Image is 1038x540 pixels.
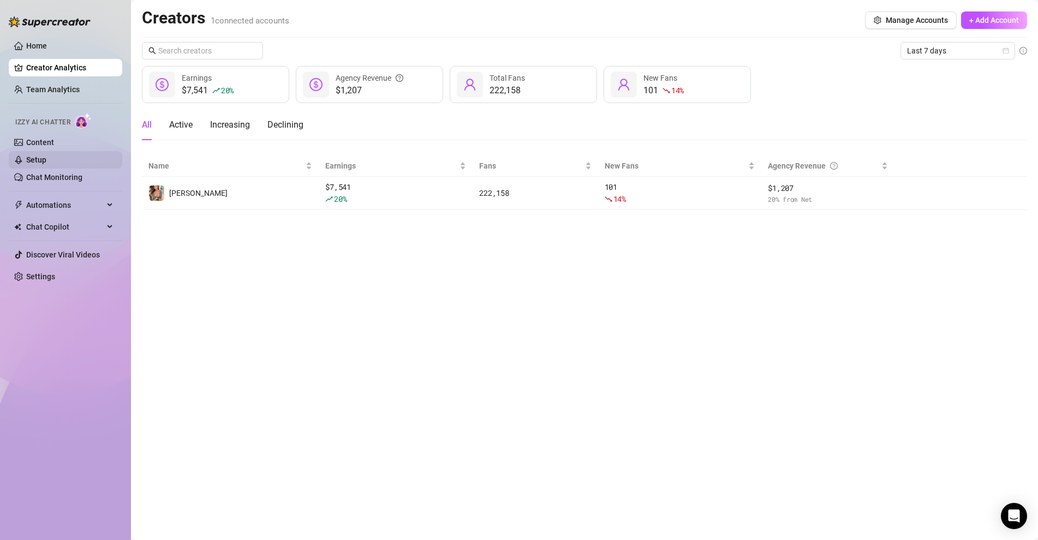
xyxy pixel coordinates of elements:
span: dollar-circle [156,78,169,91]
span: Fans [479,160,582,172]
div: Open Intercom Messenger [1001,503,1027,529]
th: Name [142,155,319,177]
span: 20 % from Net [768,194,887,205]
span: 1 connected accounts [211,16,289,26]
button: + Add Account [961,11,1027,29]
div: Declining [267,118,303,131]
div: $ 7,541 [325,181,466,205]
span: 20 % [334,194,347,204]
span: Total Fans [490,74,525,82]
span: Manage Accounts [886,16,948,25]
a: Chat Monitoring [26,173,82,182]
button: Manage Accounts [865,11,957,29]
img: logo-BBDzfeDw.svg [9,16,91,27]
div: Increasing [210,118,250,131]
div: 101 [643,84,684,97]
h2: Creators [142,8,289,28]
span: 14 % [671,85,684,95]
span: thunderbolt [14,201,23,209]
div: 222,158 [479,187,591,199]
a: Settings [26,272,55,281]
span: rise [212,87,220,94]
span: Earnings [182,74,212,82]
div: Active [169,118,193,131]
span: setting [874,16,881,24]
span: fall [605,195,612,203]
span: search [148,47,156,55]
div: Agency Revenue [768,160,879,172]
a: Setup [26,155,46,164]
input: Search creators [158,45,248,57]
div: 222,158 [490,84,525,97]
a: Home [26,41,47,50]
span: New Fans [643,74,677,82]
span: Earnings [325,160,457,172]
span: question-circle [396,72,403,84]
th: Earnings [319,155,473,177]
div: 101 [605,181,755,205]
span: info-circle [1019,47,1027,55]
span: Last 7 days [907,43,1009,59]
span: question-circle [830,160,838,172]
th: New Fans [598,155,762,177]
span: fall [663,87,670,94]
img: Chat Copilot [14,223,21,231]
span: $ 1,207 [768,182,887,194]
span: Name [148,160,303,172]
span: $1,207 [336,84,403,97]
span: Chat Copilot [26,218,104,236]
img: AI Chatter [75,113,92,129]
div: Agency Revenue [336,72,403,84]
div: $7,541 [182,84,234,97]
img: Linda [149,185,164,201]
div: All [142,118,152,131]
span: New Fans [605,160,747,172]
span: Automations [26,196,104,214]
a: Creator Analytics [26,59,114,76]
span: user [617,78,630,91]
span: 20 % [221,85,234,95]
span: user [463,78,476,91]
a: Team Analytics [26,85,80,94]
span: 14 % [613,194,626,204]
span: [PERSON_NAME] [169,189,228,197]
span: dollar-circle [309,78,323,91]
span: + Add Account [969,16,1019,25]
th: Fans [473,155,598,177]
a: Content [26,138,54,147]
span: rise [325,195,333,203]
a: Discover Viral Videos [26,250,100,259]
span: calendar [1003,47,1009,54]
span: Izzy AI Chatter [15,117,70,128]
